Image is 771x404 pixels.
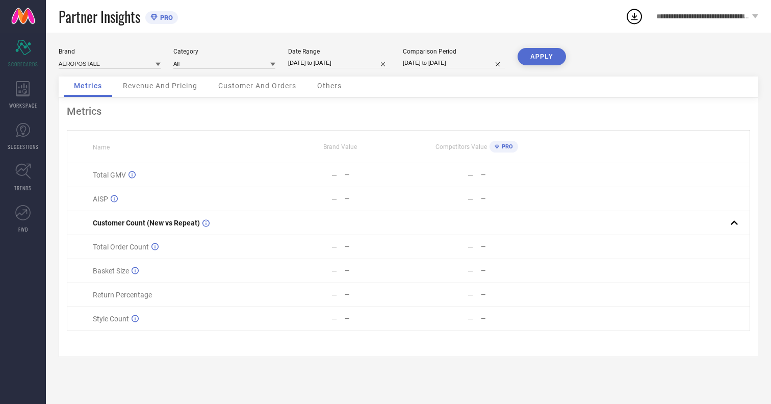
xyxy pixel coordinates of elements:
div: — [345,267,408,274]
div: — [331,291,337,299]
span: Revenue And Pricing [123,82,197,90]
div: — [481,291,544,298]
span: Customer Count (New vs Repeat) [93,219,200,227]
div: — [331,315,337,323]
div: — [468,267,473,275]
span: WORKSPACE [9,102,37,109]
span: AISP [93,195,108,203]
span: Basket Size [93,267,129,275]
div: — [468,171,473,179]
span: Brand Value [323,143,357,150]
span: Total Order Count [93,243,149,251]
div: — [345,291,408,298]
span: Return Percentage [93,291,152,299]
div: — [468,195,473,203]
input: Select date range [288,58,390,68]
div: — [468,315,473,323]
span: TRENDS [14,184,32,192]
span: Customer And Orders [218,82,296,90]
div: Category [173,48,275,55]
button: APPLY [518,48,566,65]
div: — [331,243,337,251]
div: — [345,315,408,322]
span: Others [317,82,342,90]
div: — [481,195,544,203]
span: PRO [158,14,173,21]
div: — [331,171,337,179]
div: — [345,171,408,179]
span: Competitors Value [435,143,487,150]
div: — [468,291,473,299]
div: — [481,243,544,250]
div: Date Range [288,48,390,55]
div: — [345,243,408,250]
span: SUGGESTIONS [8,143,39,150]
div: — [345,195,408,203]
div: Metrics [67,105,750,117]
div: — [481,267,544,274]
span: Name [93,144,110,151]
div: Comparison Period [403,48,505,55]
div: — [331,267,337,275]
div: Brand [59,48,161,55]
input: Select comparison period [403,58,505,68]
span: Total GMV [93,171,126,179]
div: — [481,315,544,322]
span: Style Count [93,315,129,323]
span: Partner Insights [59,6,140,27]
span: SCORECARDS [8,60,38,68]
div: — [481,171,544,179]
div: — [331,195,337,203]
div: Open download list [625,7,644,26]
div: — [468,243,473,251]
span: PRO [499,143,513,150]
span: Metrics [74,82,102,90]
span: FWD [18,225,28,233]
